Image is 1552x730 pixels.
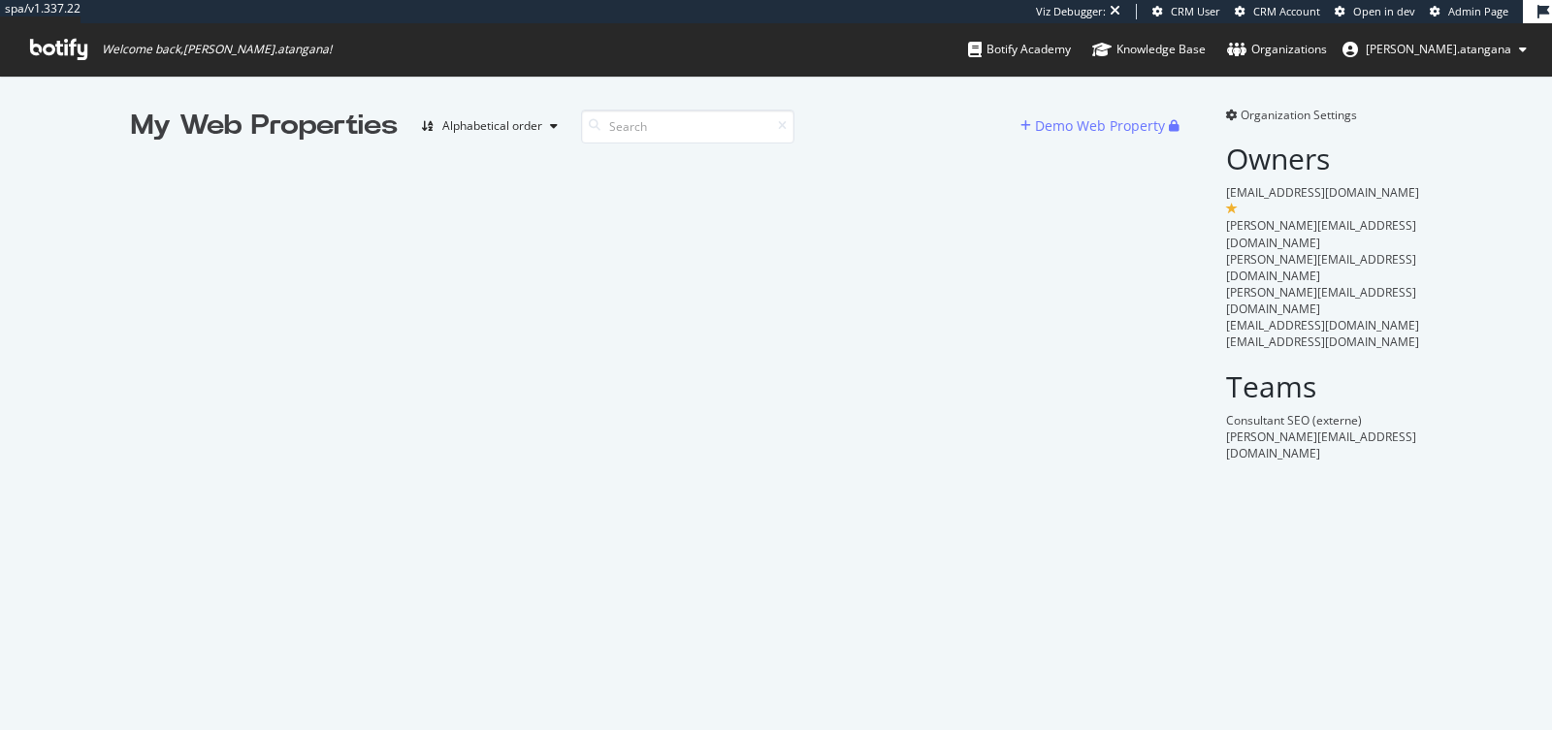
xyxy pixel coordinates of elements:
a: Open in dev [1335,4,1415,19]
a: Admin Page [1430,4,1508,19]
a: Botify Academy [968,23,1071,76]
span: Open in dev [1353,4,1415,18]
span: [PERSON_NAME][EMAIL_ADDRESS][DOMAIN_NAME] [1226,217,1416,250]
div: Consultant SEO (externe) [1226,412,1421,428]
div: Demo Web Property [1035,116,1165,136]
span: [PERSON_NAME][EMAIL_ADDRESS][DOMAIN_NAME] [1226,251,1416,284]
span: CRM Account [1253,4,1320,18]
span: [EMAIL_ADDRESS][DOMAIN_NAME] [1226,184,1419,201]
div: Organizations [1227,40,1327,59]
span: [EMAIL_ADDRESS][DOMAIN_NAME] [1226,333,1419,350]
button: Demo Web Property [1020,111,1169,142]
div: Viz Debugger: [1036,4,1106,19]
input: Search [581,110,794,143]
span: [PERSON_NAME][EMAIL_ADDRESS][DOMAIN_NAME] [1226,284,1416,317]
a: CRM Account [1235,4,1320,19]
span: Admin Page [1448,4,1508,18]
button: Alphabetical order [413,111,566,142]
a: Organizations [1227,23,1327,76]
span: CRM User [1171,4,1220,18]
h2: Owners [1226,143,1421,175]
button: [PERSON_NAME].atangana [1327,34,1542,65]
span: Welcome back, [PERSON_NAME].atangana ! [102,42,332,57]
span: Organization Settings [1241,107,1357,123]
div: Knowledge Base [1092,40,1206,59]
a: Knowledge Base [1092,23,1206,76]
div: Botify Academy [968,40,1071,59]
span: renaud.atangana [1366,41,1511,57]
span: [PERSON_NAME][EMAIL_ADDRESS][DOMAIN_NAME] [1226,428,1416,461]
div: My Web Properties [131,107,398,145]
h2: Teams [1226,370,1421,402]
span: [EMAIL_ADDRESS][DOMAIN_NAME] [1226,317,1419,333]
a: CRM User [1152,4,1220,19]
a: Demo Web Property [1020,117,1169,134]
div: Alphabetical order [442,120,542,132]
